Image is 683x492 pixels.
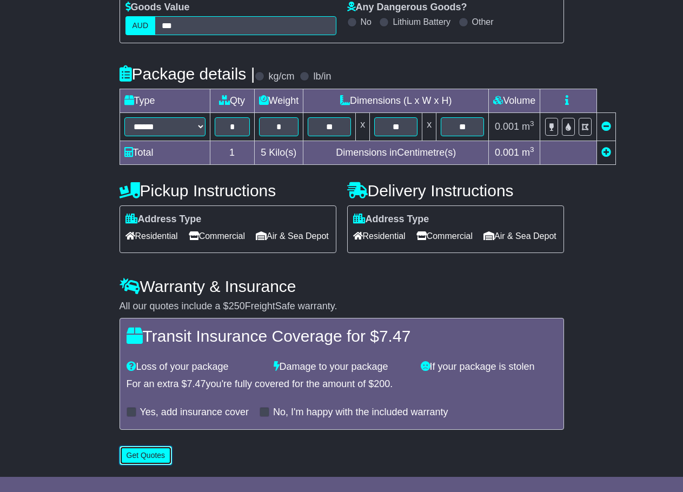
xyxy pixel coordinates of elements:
button: Get Quotes [120,446,173,465]
h4: Transit Insurance Coverage for $ [127,327,557,345]
label: No [361,17,372,27]
td: Dimensions in Centimetre(s) [303,141,489,164]
span: m [522,147,534,158]
label: Address Type [353,214,429,225]
label: lb/in [313,71,331,83]
label: Any Dangerous Goods? [347,2,467,14]
label: Other [472,17,494,27]
span: 0.001 [495,121,519,132]
td: Type [120,89,210,112]
a: Add new item [601,147,611,158]
label: No, I'm happy with the included warranty [273,407,448,418]
h4: Delivery Instructions [347,182,564,200]
span: Residential [125,228,178,244]
sup: 3 [530,119,534,128]
span: Air & Sea Depot [256,228,329,244]
td: Weight [254,89,303,112]
td: 1 [210,141,254,164]
label: Address Type [125,214,202,225]
span: 200 [374,378,390,389]
span: Commercial [416,228,473,244]
td: Total [120,141,210,164]
div: If your package is stolen [415,361,562,373]
span: Residential [353,228,406,244]
label: AUD [125,16,156,35]
span: 5 [261,147,266,158]
label: Yes, add insurance cover [140,407,249,418]
span: Commercial [189,228,245,244]
h4: Package details | [120,65,255,83]
label: Goods Value [125,2,190,14]
span: m [522,121,534,132]
span: 250 [229,301,245,311]
td: Volume [489,89,540,112]
a: Remove this item [601,121,611,132]
div: Damage to your package [268,361,415,373]
sup: 3 [530,145,534,154]
td: Qty [210,89,254,112]
td: x [356,112,370,141]
td: Dimensions (L x W x H) [303,89,489,112]
div: Loss of your package [121,361,268,373]
span: Air & Sea Depot [483,228,556,244]
td: Kilo(s) [254,141,303,164]
div: All our quotes include a $ FreightSafe warranty. [120,301,564,313]
td: x [422,112,436,141]
label: kg/cm [268,71,294,83]
span: 7.47 [379,327,410,345]
h4: Warranty & Insurance [120,277,564,295]
label: Lithium Battery [393,17,450,27]
div: For an extra $ you're fully covered for the amount of $ . [127,378,557,390]
h4: Pickup Instructions [120,182,336,200]
span: 7.47 [187,378,206,389]
span: 0.001 [495,147,519,158]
